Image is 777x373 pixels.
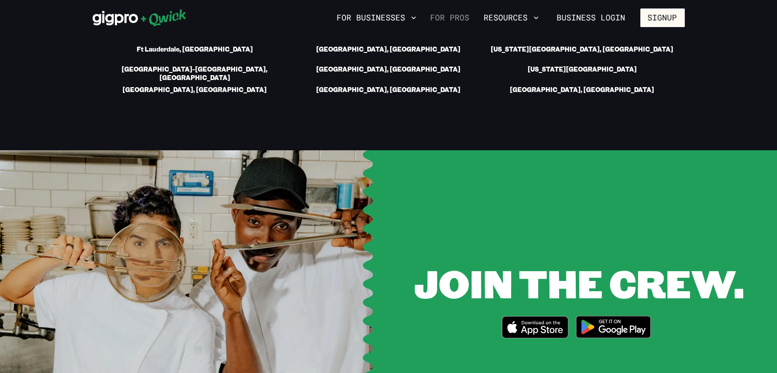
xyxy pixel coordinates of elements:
a: [US_STATE][GEOGRAPHIC_DATA] [528,65,637,75]
a: Ft Lauderdale, [GEOGRAPHIC_DATA] [137,45,253,55]
a: [GEOGRAPHIC_DATA], [GEOGRAPHIC_DATA] [317,65,461,75]
button: Signup [640,8,685,27]
button: For Businesses [334,10,420,25]
a: For Pros [427,10,473,25]
a: [GEOGRAPHIC_DATA], [GEOGRAPHIC_DATA] [123,86,267,95]
a: Download on the App Store [502,316,569,341]
a: [GEOGRAPHIC_DATA]-[GEOGRAPHIC_DATA], [GEOGRAPHIC_DATA] [93,65,297,83]
a: [GEOGRAPHIC_DATA], [GEOGRAPHIC_DATA] [510,86,655,95]
a: [GEOGRAPHIC_DATA], [GEOGRAPHIC_DATA] [317,45,461,55]
a: [US_STATE][GEOGRAPHIC_DATA], [GEOGRAPHIC_DATA] [491,45,674,55]
a: [GEOGRAPHIC_DATA], [GEOGRAPHIC_DATA] [317,86,461,95]
span: JOIN THE CREW. [414,257,744,309]
a: Business Login [549,8,633,27]
img: Get it on Google Play [570,310,657,344]
button: Resources [480,10,542,25]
